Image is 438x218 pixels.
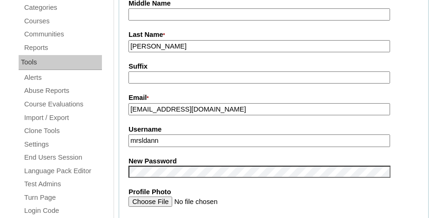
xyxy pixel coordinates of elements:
a: Courses [23,15,102,27]
label: Username [128,125,419,134]
label: New Password [128,156,419,166]
a: Import / Export [23,112,102,124]
label: Email [128,93,419,103]
a: Communities [23,28,102,40]
div: Tools [19,55,102,70]
a: Alerts [23,72,102,84]
label: Profile Photo [128,187,419,197]
a: Settings [23,139,102,150]
a: Language Pack Editor [23,165,102,177]
a: Categories [23,2,102,14]
a: End Users Session [23,152,102,163]
a: Test Admins [23,178,102,190]
a: Reports [23,42,102,54]
label: Last Name [128,30,419,40]
label: Suffix [128,62,419,71]
a: Clone Tools [23,125,102,137]
a: Login Code [23,205,102,217]
a: Abuse Reports [23,85,102,97]
a: Turn Page [23,192,102,204]
a: Course Evaluations [23,98,102,110]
